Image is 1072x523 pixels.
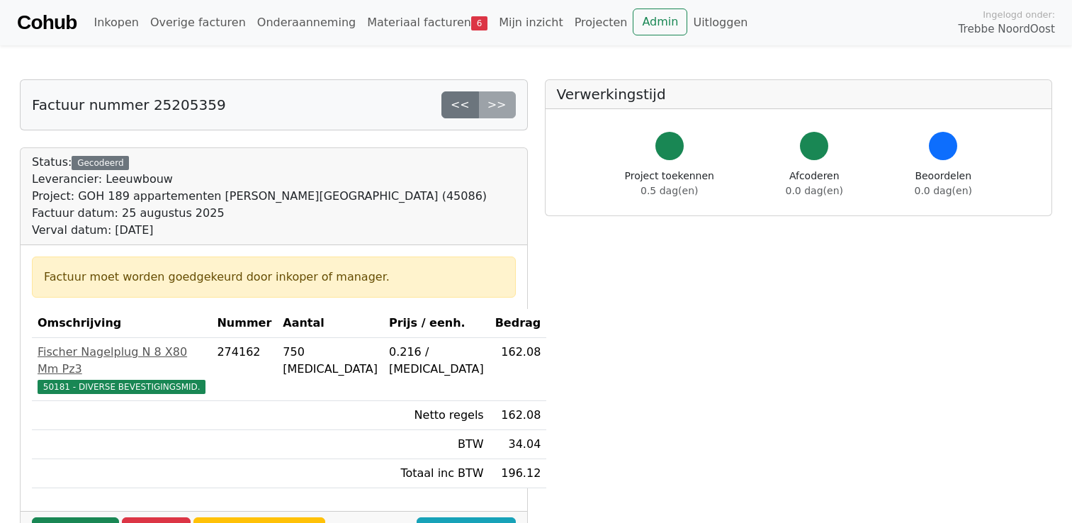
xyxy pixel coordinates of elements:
div: Gecodeerd [72,156,129,170]
div: Project toekennen [625,169,714,198]
a: Overige facturen [145,9,252,37]
td: 162.08 [490,401,547,430]
div: Beoordelen [915,169,972,198]
span: 50181 - DIVERSE BEVESTIGINGSMID. [38,380,205,394]
td: 162.08 [490,338,547,401]
td: 196.12 [490,459,547,488]
span: 0.0 dag(en) [915,185,972,196]
a: Fischer Nagelplug N 8 X80 Mm Pz350181 - DIVERSE BEVESTIGINGSMID. [38,344,205,395]
th: Nummer [211,309,277,338]
a: Inkopen [88,9,144,37]
div: 750 [MEDICAL_DATA] [283,344,378,378]
a: << [441,91,479,118]
a: Cohub [17,6,77,40]
td: Netto regels [383,401,490,430]
td: 274162 [211,338,277,401]
th: Aantal [277,309,383,338]
td: 34.04 [490,430,547,459]
div: Fischer Nagelplug N 8 X80 Mm Pz3 [38,344,205,378]
div: Factuur datum: 25 augustus 2025 [32,205,487,222]
span: 0.0 dag(en) [786,185,843,196]
span: 6 [471,16,487,30]
div: Status: [32,154,487,239]
div: Factuur moet worden goedgekeurd door inkoper of manager. [44,269,504,286]
span: 0.5 dag(en) [641,185,698,196]
span: Ingelogd onder: [983,8,1055,21]
td: BTW [383,430,490,459]
a: Uitloggen [687,9,753,37]
span: Trebbe NoordOost [959,21,1055,38]
div: 0.216 / [MEDICAL_DATA] [389,344,484,378]
a: Onderaanneming [252,9,361,37]
a: Projecten [569,9,633,37]
a: Admin [633,9,687,35]
a: Mijn inzicht [493,9,569,37]
div: Afcoderen [786,169,843,198]
a: Materiaal facturen6 [361,9,493,37]
th: Prijs / eenh. [383,309,490,338]
th: Bedrag [490,309,547,338]
h5: Factuur nummer 25205359 [32,96,226,113]
h5: Verwerkingstijd [557,86,1041,103]
div: Project: GOH 189 appartementen [PERSON_NAME][GEOGRAPHIC_DATA] (45086) [32,188,487,205]
div: Verval datum: [DATE] [32,222,487,239]
div: Leverancier: Leeuwbouw [32,171,487,188]
td: Totaal inc BTW [383,459,490,488]
th: Omschrijving [32,309,211,338]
